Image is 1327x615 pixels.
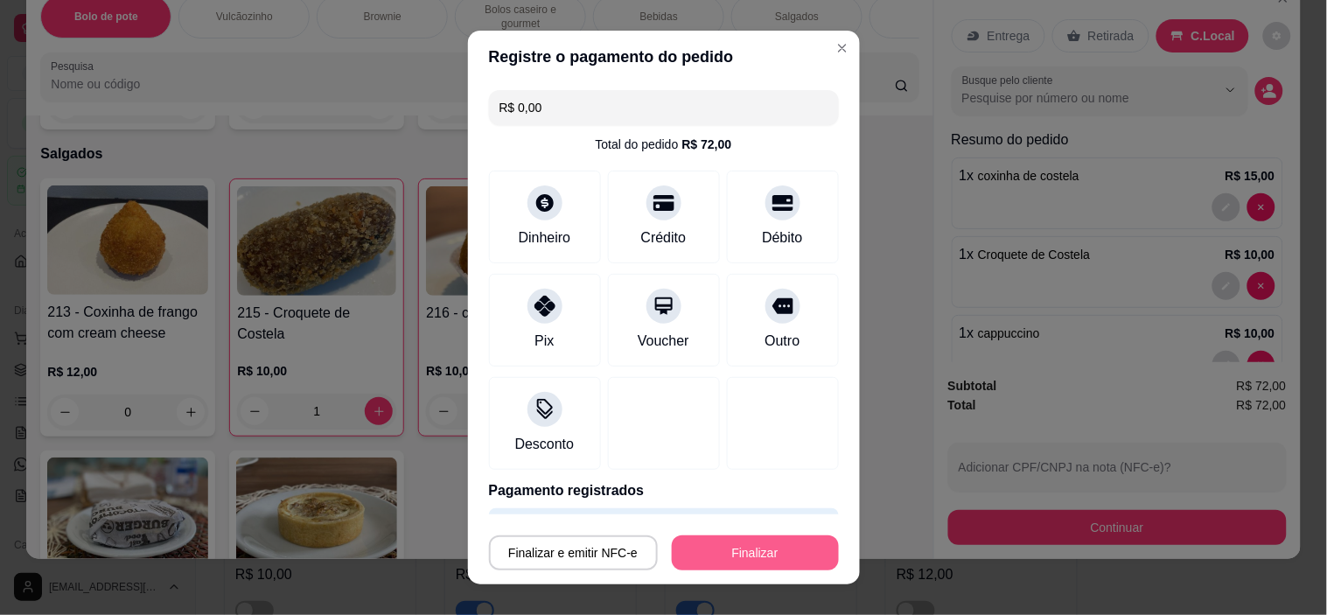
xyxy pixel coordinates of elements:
[515,434,575,455] div: Desconto
[534,331,554,352] div: Pix
[519,227,571,248] div: Dinheiro
[468,31,860,83] header: Registre o pagamento do pedido
[489,480,839,501] p: Pagamento registrados
[828,34,856,62] button: Close
[489,535,658,570] button: Finalizar e emitir NFC-e
[762,227,802,248] div: Débito
[765,331,800,352] div: Outro
[638,331,689,352] div: Voucher
[641,227,687,248] div: Crédito
[682,136,732,153] div: R$ 72,00
[596,136,732,153] div: Total do pedido
[499,90,828,125] input: Ex.: hambúrguer de cordeiro
[672,535,839,570] button: Finalizar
